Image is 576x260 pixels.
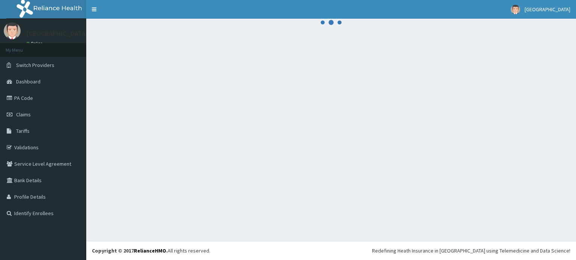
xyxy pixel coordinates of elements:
[16,62,54,68] span: Switch Providers
[26,41,44,46] a: Online
[511,5,520,14] img: User Image
[16,111,31,118] span: Claims
[525,6,570,13] span: [GEOGRAPHIC_DATA]
[4,22,21,39] img: User Image
[16,128,30,134] span: Tariffs
[26,30,88,37] p: [GEOGRAPHIC_DATA]
[134,247,166,254] a: RelianceHMO
[92,247,168,254] strong: Copyright © 2017 .
[320,11,342,34] svg: audio-loading
[86,241,576,260] footer: All rights reserved.
[16,78,40,85] span: Dashboard
[372,247,570,254] div: Redefining Heath Insurance in [GEOGRAPHIC_DATA] using Telemedicine and Data Science!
